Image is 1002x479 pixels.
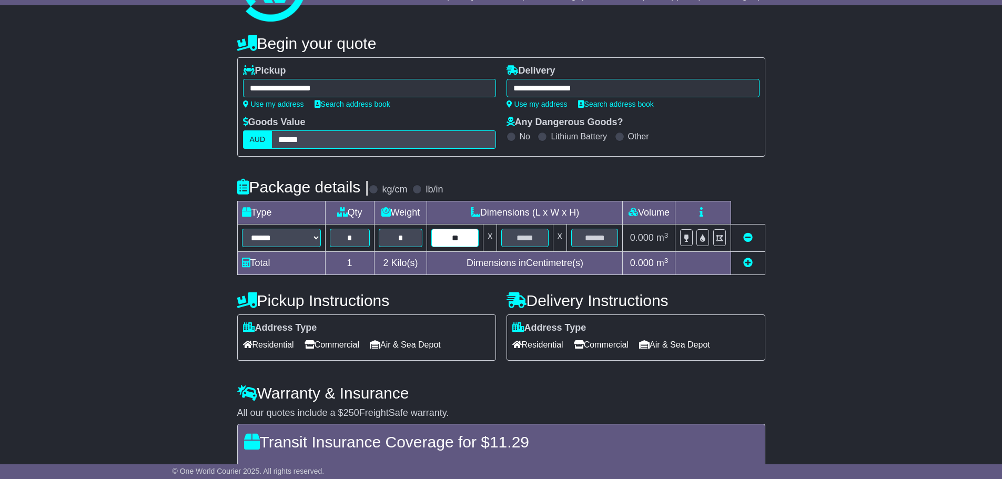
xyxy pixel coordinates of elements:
[483,225,497,252] td: x
[427,252,623,275] td: Dimensions in Centimetre(s)
[743,258,753,268] a: Add new item
[237,201,325,225] td: Type
[243,322,317,334] label: Address Type
[382,184,407,196] label: kg/cm
[237,252,325,275] td: Total
[507,65,555,77] label: Delivery
[512,337,563,353] span: Residential
[630,232,654,243] span: 0.000
[343,407,359,418] span: 250
[383,258,388,268] span: 2
[325,252,374,275] td: 1
[243,130,272,149] label: AUD
[237,292,496,309] h4: Pickup Instructions
[426,184,443,196] label: lb/in
[237,35,765,52] h4: Begin your quote
[243,117,306,128] label: Goods Value
[237,384,765,402] h4: Warranty & Insurance
[305,337,359,353] span: Commercial
[243,65,286,77] label: Pickup
[553,225,566,252] td: x
[325,201,374,225] td: Qty
[374,252,427,275] td: Kilo(s)
[512,322,586,334] label: Address Type
[578,100,654,108] a: Search address book
[243,100,304,108] a: Use my address
[427,201,623,225] td: Dimensions (L x W x H)
[507,100,568,108] a: Use my address
[315,100,390,108] a: Search address book
[630,258,654,268] span: 0.000
[173,467,325,475] span: © One World Courier 2025. All rights reserved.
[507,117,623,128] label: Any Dangerous Goods?
[664,257,669,264] sup: 3
[507,292,765,309] h4: Delivery Instructions
[243,337,294,353] span: Residential
[656,232,669,243] span: m
[623,201,675,225] td: Volume
[664,231,669,239] sup: 3
[656,258,669,268] span: m
[628,131,649,141] label: Other
[237,178,369,196] h4: Package details |
[639,337,710,353] span: Air & Sea Depot
[370,337,441,353] span: Air & Sea Depot
[520,131,530,141] label: No
[244,433,758,451] h4: Transit Insurance Coverage for $
[743,232,753,243] a: Remove this item
[374,201,427,225] td: Weight
[490,433,529,451] span: 11.29
[574,337,629,353] span: Commercial
[551,131,607,141] label: Lithium Battery
[237,407,765,419] div: All our quotes include a $ FreightSafe warranty.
